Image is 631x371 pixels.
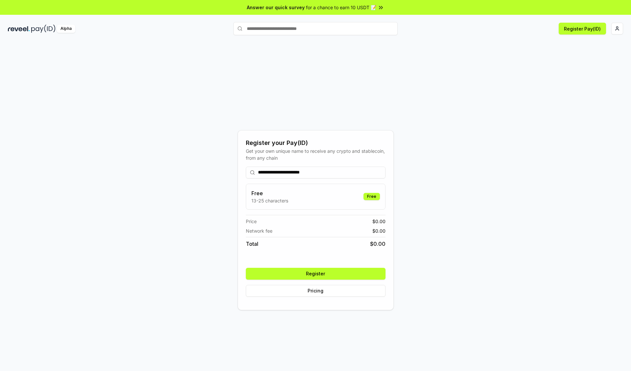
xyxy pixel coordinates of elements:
[559,23,606,35] button: Register Pay(ID)
[246,227,272,234] span: Network fee
[372,227,386,234] span: $ 0.00
[57,25,75,33] div: Alpha
[372,218,386,225] span: $ 0.00
[246,138,386,148] div: Register your Pay(ID)
[247,4,305,11] span: Answer our quick survey
[31,25,56,33] img: pay_id
[246,148,386,161] div: Get your own unique name to receive any crypto and stablecoin, from any chain
[246,240,258,248] span: Total
[306,4,376,11] span: for a chance to earn 10 USDT 📝
[246,268,386,280] button: Register
[8,25,30,33] img: reveel_dark
[246,218,257,225] span: Price
[251,189,288,197] h3: Free
[370,240,386,248] span: $ 0.00
[251,197,288,204] p: 13-25 characters
[363,193,380,200] div: Free
[246,285,386,297] button: Pricing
